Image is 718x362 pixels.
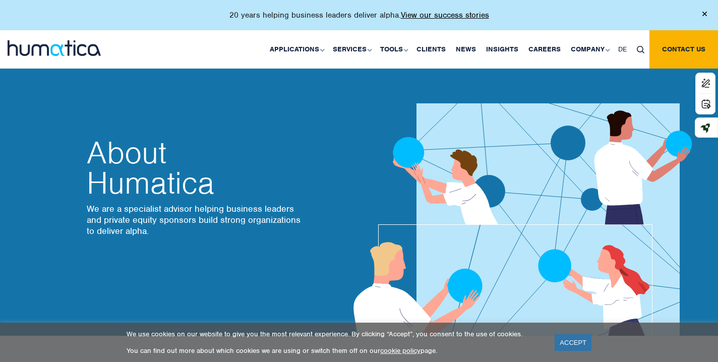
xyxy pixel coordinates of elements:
[87,138,304,198] h2: Humatica
[555,334,591,351] a: ACCEPT
[523,30,566,69] a: Careers
[649,30,718,69] a: Contact us
[380,346,421,355] a: cookie policy
[566,30,613,69] a: Company
[8,40,101,56] img: logo
[87,203,304,236] p: We are a specialist advisor helping business leaders and private equity sponsors build strong org...
[87,138,304,168] span: About
[411,30,451,69] a: Clients
[265,30,328,69] a: Applications
[127,330,542,338] p: We use cookies on our website to give you the most relevant experience. By clicking “Accept”, you...
[229,10,489,20] p: 20 years helping business leaders deliver alpha.
[451,30,481,69] a: News
[481,30,523,69] a: Insights
[328,30,375,69] a: Services
[618,45,627,53] span: DE
[637,46,644,53] img: search_icon
[375,30,411,69] a: Tools
[401,10,489,20] a: View our success stories
[127,346,542,355] p: You can find out more about which cookies we are using or switch them off on our page.
[613,30,632,69] a: DE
